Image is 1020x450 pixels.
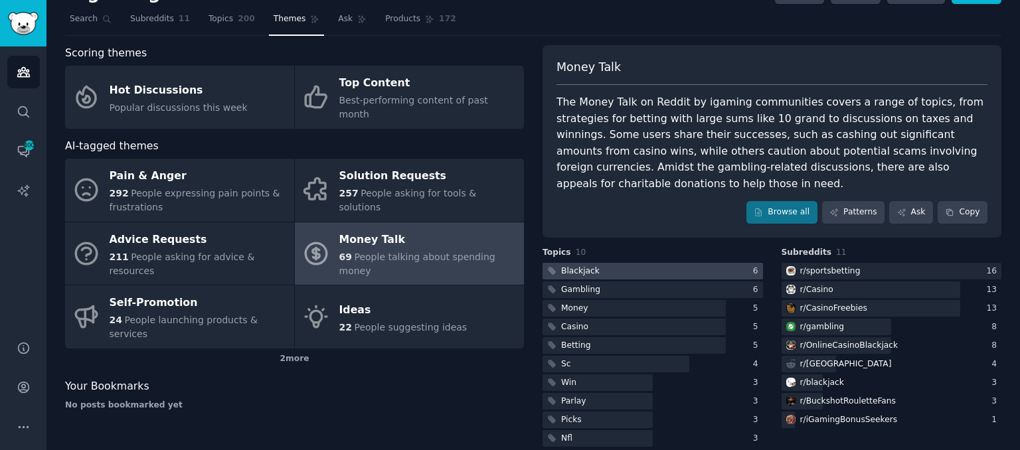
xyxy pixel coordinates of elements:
[753,414,763,426] div: 3
[800,396,896,408] div: r/ BuckshotRouletteFans
[753,433,763,445] div: 3
[800,303,867,315] div: r/ CasinoFreebies
[543,393,763,410] a: Parlay3
[209,13,233,25] span: Topics
[753,321,763,333] div: 5
[269,9,325,36] a: Themes
[991,340,1001,352] div: 8
[295,285,524,348] a: Ideas22People suggesting ideas
[786,285,796,294] img: Casino
[991,358,1001,370] div: 4
[381,9,460,36] a: Products172
[561,284,600,296] div: Gambling
[110,293,288,314] div: Self-Promotion
[295,222,524,285] a: Money Talk69People talking about spending money
[786,378,796,387] img: blackjack
[753,303,763,315] div: 5
[561,396,586,408] div: Parlay
[753,265,763,277] div: 6
[561,303,588,315] div: Money
[7,135,40,167] a: 400
[991,414,1001,426] div: 1
[782,337,1002,354] a: OnlineCasinoBlackjackr/OnlineCasinoBlackjack8
[746,201,817,224] a: Browse all
[561,321,588,333] div: Casino
[786,415,796,424] img: iGamingBonusSeekers
[782,374,1002,391] a: blackjackr/blackjack3
[561,358,571,370] div: Sc
[991,396,1001,408] div: 3
[561,414,582,426] div: Picks
[800,377,844,389] div: r/ blackjack
[65,45,147,62] span: Scoring themes
[800,358,892,370] div: r/ [GEOGRAPHIC_DATA]
[800,340,898,352] div: r/ OnlineCasinoBlackjack
[543,319,763,335] a: Casino5
[333,9,371,36] a: Ask
[782,247,832,259] span: Subreddits
[339,188,359,198] span: 257
[836,248,847,257] span: 11
[65,285,294,348] a: Self-Promotion24People launching products & services
[800,265,861,277] div: r/ sportsbetting
[800,284,833,296] div: r/ Casino
[561,340,591,352] div: Betting
[889,201,933,224] a: Ask
[786,322,796,331] img: gambling
[204,9,260,36] a: Topics200
[110,166,288,187] div: Pain & Anger
[543,412,763,428] a: Picks3
[543,281,763,298] a: Gambling6
[439,13,456,25] span: 172
[543,337,763,354] a: Betting5
[65,66,294,129] a: Hot DiscussionsPopular discussions this week
[339,229,517,250] div: Money Talk
[543,374,763,391] a: Win3
[986,284,1001,296] div: 13
[126,9,195,36] a: Subreddits11
[782,281,1002,298] a: Casinor/Casino13
[65,400,524,412] div: No posts bookmarked yet
[986,265,1001,277] div: 16
[339,252,352,262] span: 69
[991,321,1001,333] div: 8
[561,265,600,277] div: Blackjack
[753,396,763,408] div: 3
[786,266,796,275] img: sportsbetting
[991,377,1001,389] div: 3
[339,73,517,94] div: Top Content
[339,252,495,276] span: People talking about spending money
[782,393,1002,410] a: BuckshotRouletteFansr/BuckshotRouletteFans3
[338,13,353,25] span: Ask
[786,340,796,350] img: OnlineCasinoBlackjack
[110,252,255,276] span: People asking for advice & resources
[561,433,572,445] div: Nfl
[753,358,763,370] div: 4
[753,377,763,389] div: 3
[822,201,885,224] a: Patterns
[339,188,477,212] span: People asking for tools & solutions
[110,188,129,198] span: 292
[70,13,98,25] span: Search
[543,300,763,317] a: Money5
[339,322,352,333] span: 22
[65,348,524,370] div: 2 more
[65,378,149,395] span: Your Bookmarks
[543,430,763,447] a: Nfl3
[65,9,116,36] a: Search
[295,66,524,129] a: Top ContentBest-performing content of past month
[556,94,987,192] div: The Money Talk on Reddit by igaming communities covers a range of topics, from strategies for bet...
[543,247,571,259] span: Topics
[786,303,796,313] img: CasinoFreebies
[938,201,987,224] button: Copy
[339,299,467,321] div: Ideas
[782,412,1002,428] a: iGamingBonusSeekersr/iGamingBonusSeekers1
[782,263,1002,279] a: sportsbettingr/sportsbetting16
[339,166,517,187] div: Solution Requests
[339,95,488,119] span: Best-performing content of past month
[800,414,898,426] div: r/ iGamingBonusSeekers
[295,159,524,222] a: Solution Requests257People asking for tools & solutions
[576,248,586,257] span: 10
[753,284,763,296] div: 6
[800,321,845,333] div: r/ gambling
